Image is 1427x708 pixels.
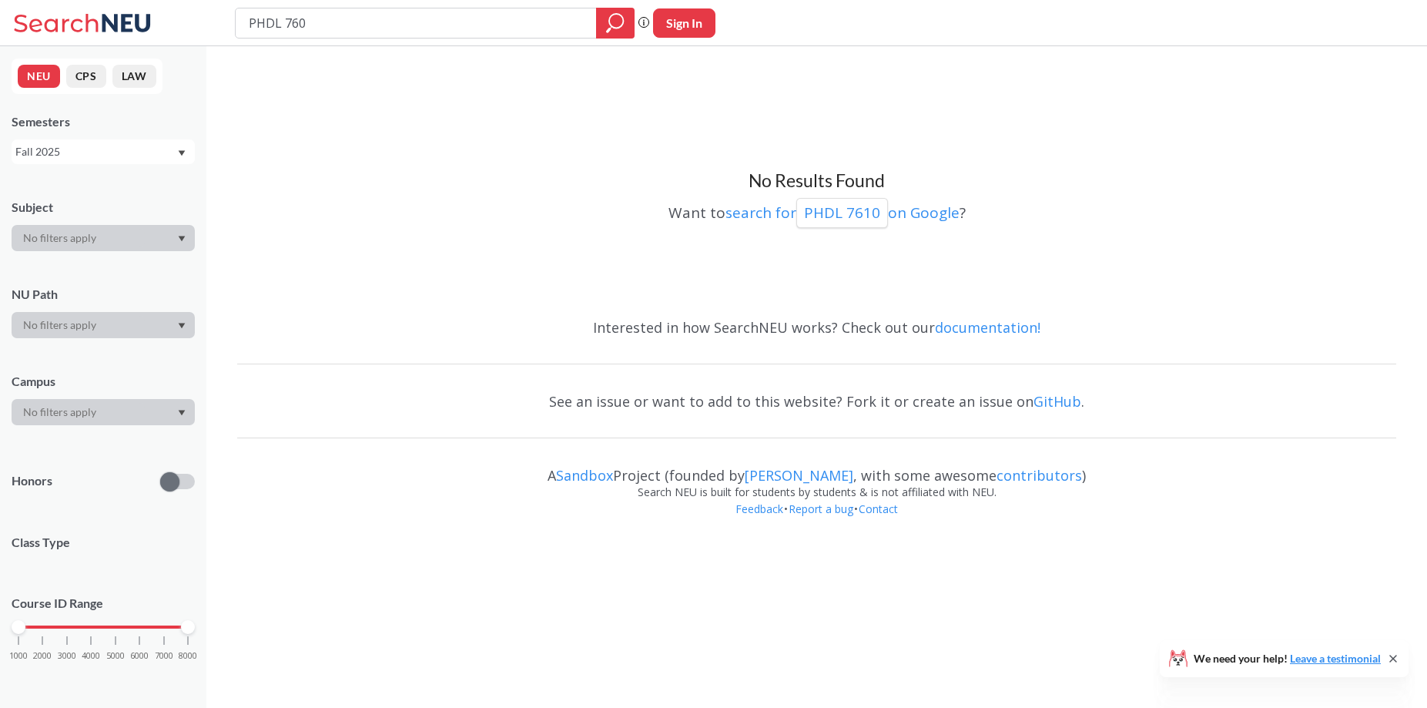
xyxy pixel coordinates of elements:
svg: Dropdown arrow [178,323,186,329]
svg: Dropdown arrow [178,236,186,242]
button: NEU [18,65,60,88]
div: Dropdown arrow [12,225,195,251]
div: Fall 2025Dropdown arrow [12,139,195,164]
div: NU Path [12,286,195,303]
a: GitHub [1033,392,1081,411]
div: Subject [12,199,195,216]
span: 5000 [106,652,125,660]
a: [PERSON_NAME] [745,466,853,485]
a: Contact [858,502,899,516]
span: 8000 [179,652,197,660]
svg: magnifying glass [606,12,625,34]
div: Dropdown arrow [12,312,195,338]
span: 3000 [58,652,76,660]
span: 4000 [82,652,100,660]
p: PHDL 7610 [804,203,880,223]
button: Sign In [653,8,715,38]
button: CPS [66,65,106,88]
div: Dropdown arrow [12,399,195,425]
div: See an issue or want to add to this website? Fork it or create an issue on . [237,379,1396,424]
p: Course ID Range [12,595,195,612]
div: Semesters [12,113,195,130]
div: Search NEU is built for students by students & is not affiliated with NEU. [237,484,1396,501]
a: Feedback [735,502,784,516]
span: We need your help! [1194,653,1381,664]
a: search forPHDL 7610on Google [725,203,960,223]
svg: Dropdown arrow [178,410,186,416]
span: 1000 [9,652,28,660]
span: Class Type [12,534,195,551]
div: Want to ? [237,193,1396,228]
button: LAW [112,65,156,88]
a: Report a bug [788,502,854,516]
h3: No Results Found [237,169,1396,193]
div: magnifying glass [596,8,635,39]
div: A Project (founded by , with some awesome ) [237,453,1396,484]
div: Interested in how SearchNEU works? Check out our [237,305,1396,350]
a: contributors [997,466,1082,485]
a: documentation! [935,318,1040,337]
a: Leave a testimonial [1290,652,1381,665]
span: 7000 [155,652,173,660]
span: 6000 [130,652,149,660]
div: • • [237,501,1396,541]
div: Fall 2025 [15,143,176,160]
input: Class, professor, course number, "phrase" [247,10,585,36]
div: Campus [12,373,195,390]
p: Honors [12,472,52,490]
span: 2000 [33,652,52,660]
svg: Dropdown arrow [178,150,186,156]
a: Sandbox [556,466,613,485]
